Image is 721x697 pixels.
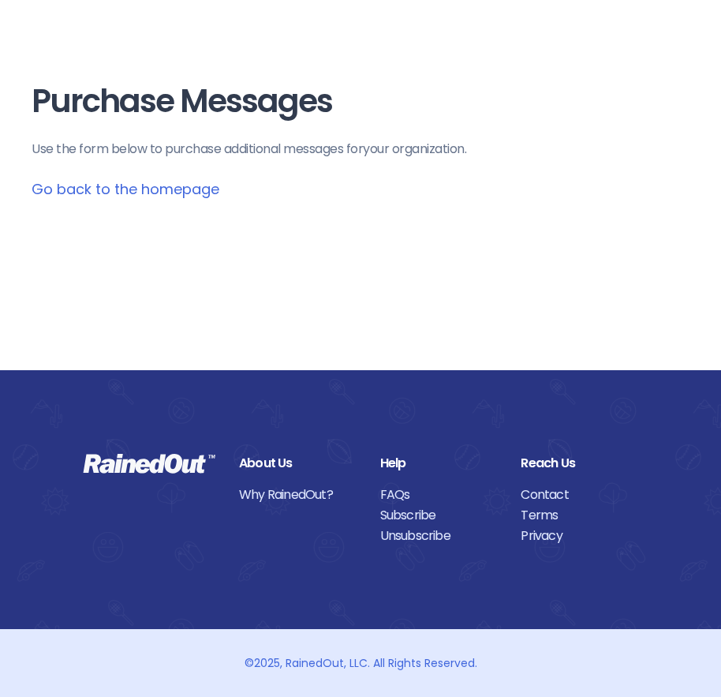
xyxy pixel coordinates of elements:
a: Terms [521,505,638,526]
a: Contact [521,485,638,505]
div: About Us [239,453,357,474]
div: Reach Us [521,453,638,474]
a: Privacy [521,526,638,546]
a: Unsubscribe [380,526,498,546]
a: Go back to the homepage [32,179,219,199]
a: Subscribe [380,505,498,526]
div: Help [380,453,498,474]
p: Use the form below to purchase additional messages for your organization . [32,140,689,159]
h1: Purchase Messages [32,84,689,119]
a: Why RainedOut? [239,485,357,505]
a: FAQs [380,485,498,505]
